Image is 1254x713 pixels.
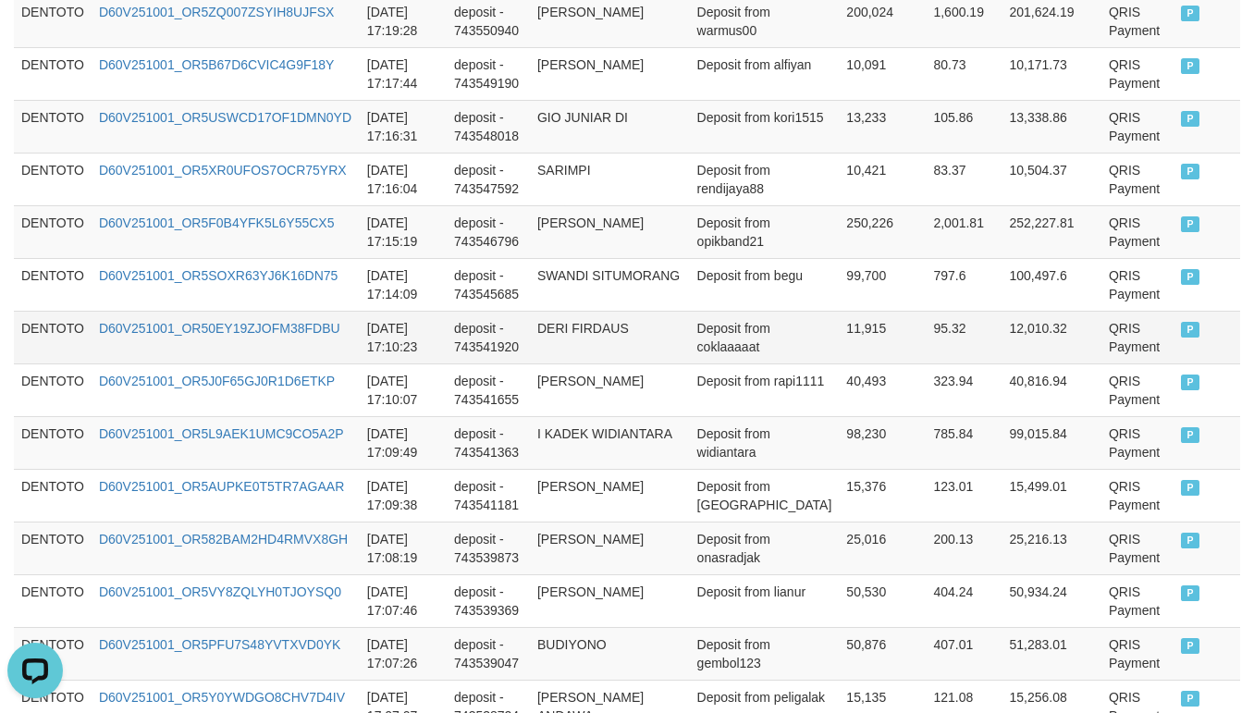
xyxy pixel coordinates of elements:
[926,574,1002,627] td: 404.24
[1002,153,1101,205] td: 10,504.37
[447,47,530,100] td: deposit - 743549190
[1002,363,1101,416] td: 40,816.94
[447,574,530,627] td: deposit - 743539369
[839,416,926,469] td: 98,230
[14,522,92,574] td: DENTOTO
[1181,164,1199,179] span: PAID
[1002,205,1101,258] td: 252,227.81
[14,574,92,627] td: DENTOTO
[14,627,92,680] td: DENTOTO
[360,469,447,522] td: [DATE] 17:09:38
[447,205,530,258] td: deposit - 743546796
[360,363,447,416] td: [DATE] 17:10:07
[690,416,840,469] td: Deposit from widiantara
[1002,469,1101,522] td: 15,499.01
[839,153,926,205] td: 10,421
[839,47,926,100] td: 10,091
[14,153,92,205] td: DENTOTO
[530,205,690,258] td: [PERSON_NAME]
[839,627,926,680] td: 50,876
[1181,638,1199,654] span: PAID
[360,416,447,469] td: [DATE] 17:09:49
[1181,585,1199,601] span: PAID
[530,416,690,469] td: I KADEK WIDIANTARA
[926,522,1002,574] td: 200.13
[14,205,92,258] td: DENTOTO
[99,5,334,19] a: D60V251001_OR5ZQ007ZSYIH8UJFSX
[1002,627,1101,680] td: 51,283.01
[1181,58,1199,74] span: PAID
[447,469,530,522] td: deposit - 743541181
[926,205,1002,258] td: 2,001.81
[1181,427,1199,443] span: PAID
[1181,6,1199,21] span: PAID
[926,311,1002,363] td: 95.32
[839,258,926,311] td: 99,700
[530,100,690,153] td: GIO JUNIAR DI
[1181,111,1199,127] span: PAID
[360,574,447,627] td: [DATE] 17:07:46
[926,469,1002,522] td: 123.01
[360,100,447,153] td: [DATE] 17:16:31
[99,637,340,652] a: D60V251001_OR5PFU7S48YVTXVD0YK
[1101,363,1174,416] td: QRIS Payment
[839,574,926,627] td: 50,530
[14,363,92,416] td: DENTOTO
[1101,522,1174,574] td: QRIS Payment
[99,163,347,178] a: D60V251001_OR5XR0UFOS7OCR75YRX
[926,258,1002,311] td: 797.6
[99,690,345,705] a: D60V251001_OR5Y0YWDGO8CHV7D4IV
[14,416,92,469] td: DENTOTO
[926,153,1002,205] td: 83.37
[839,469,926,522] td: 15,376
[1101,311,1174,363] td: QRIS Payment
[1002,47,1101,100] td: 10,171.73
[14,311,92,363] td: DENTOTO
[1101,47,1174,100] td: QRIS Payment
[690,522,840,574] td: Deposit from onasradjak
[530,469,690,522] td: [PERSON_NAME]
[360,258,447,311] td: [DATE] 17:14:09
[360,205,447,258] td: [DATE] 17:15:19
[839,311,926,363] td: 11,915
[926,627,1002,680] td: 407.01
[1101,258,1174,311] td: QRIS Payment
[360,153,447,205] td: [DATE] 17:16:04
[530,627,690,680] td: BUDIYONO
[530,47,690,100] td: [PERSON_NAME]
[99,532,348,547] a: D60V251001_OR582BAM2HD4RMVX8GH
[99,110,351,125] a: D60V251001_OR5USWCD17OF1DMN0YD
[690,363,840,416] td: Deposit from rapi1111
[1181,269,1199,285] span: PAID
[690,100,840,153] td: Deposit from kori1515
[447,363,530,416] td: deposit - 743541655
[839,100,926,153] td: 13,233
[99,321,340,336] a: D60V251001_OR50EY19ZJOFM38FDBU
[360,311,447,363] td: [DATE] 17:10:23
[690,47,840,100] td: Deposit from alfiyan
[1002,258,1101,311] td: 100,497.6
[926,100,1002,153] td: 105.86
[1101,416,1174,469] td: QRIS Payment
[447,311,530,363] td: deposit - 743541920
[1101,205,1174,258] td: QRIS Payment
[99,57,335,72] a: D60V251001_OR5B67D6CVIC4G9F18Y
[14,469,92,522] td: DENTOTO
[1002,100,1101,153] td: 13,338.86
[1002,522,1101,574] td: 25,216.13
[839,363,926,416] td: 40,493
[447,153,530,205] td: deposit - 743547592
[1181,322,1199,338] span: PAID
[690,574,840,627] td: Deposit from lianur
[1181,691,1199,707] span: PAID
[530,311,690,363] td: DERI FIRDAUS
[690,258,840,311] td: Deposit from begu
[447,627,530,680] td: deposit - 743539047
[99,215,335,230] a: D60V251001_OR5F0B4YFK5L6Y55CX5
[530,574,690,627] td: [PERSON_NAME]
[1002,574,1101,627] td: 50,934.24
[1181,375,1199,390] span: PAID
[7,7,63,63] button: Open LiveChat chat widget
[690,627,840,680] td: Deposit from gembol123
[839,205,926,258] td: 250,226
